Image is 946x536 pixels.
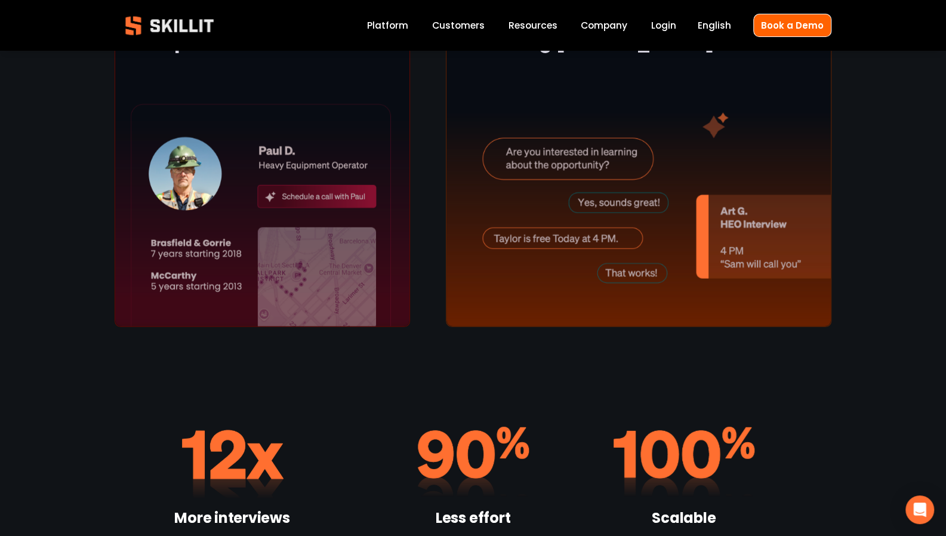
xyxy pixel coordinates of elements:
[432,17,485,33] a: Customers
[652,507,716,532] strong: Scalable
[651,17,676,33] a: Login
[436,507,510,532] strong: Less effort
[115,8,224,44] img: Skillit
[905,495,934,524] div: Open Intercom Messenger
[174,507,289,532] strong: More interviews
[698,17,731,33] div: language picker
[753,14,831,37] a: Book a Demo
[508,17,557,33] a: folder dropdown
[367,17,408,33] a: Platform
[508,19,557,32] span: Resources
[698,19,731,32] span: English
[581,17,627,33] a: Company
